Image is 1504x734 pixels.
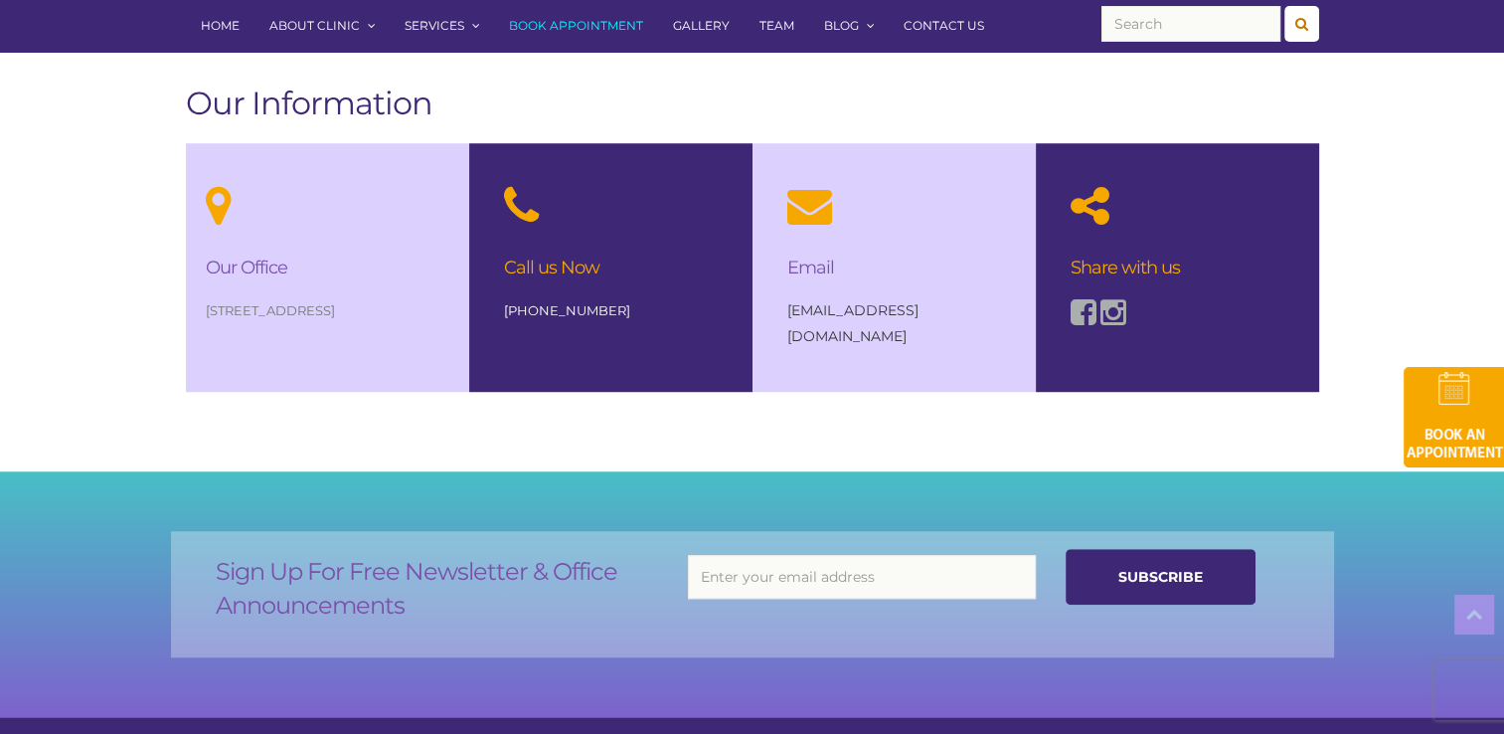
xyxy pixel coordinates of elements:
[787,258,1001,277] h3: Email
[688,555,1036,599] input: Enter your email address
[1404,367,1504,467] img: book-an-appointment-hod-gld.png
[1454,595,1494,635] a: Top
[504,302,630,318] a: [PHONE_NUMBER]
[206,297,449,323] p: [STREET_ADDRESS]
[787,301,919,345] a: [EMAIL_ADDRESS][DOMAIN_NAME]
[186,84,1319,123] h1: Our Information
[1066,549,1255,605] input: Subscribe
[216,555,658,623] h2: Sign Up For Free Newsletter & Office Announcements
[1101,6,1280,42] input: Search
[206,258,449,277] h3: Our Office
[1071,258,1284,277] h3: Share with us
[504,258,718,277] h3: Call us Now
